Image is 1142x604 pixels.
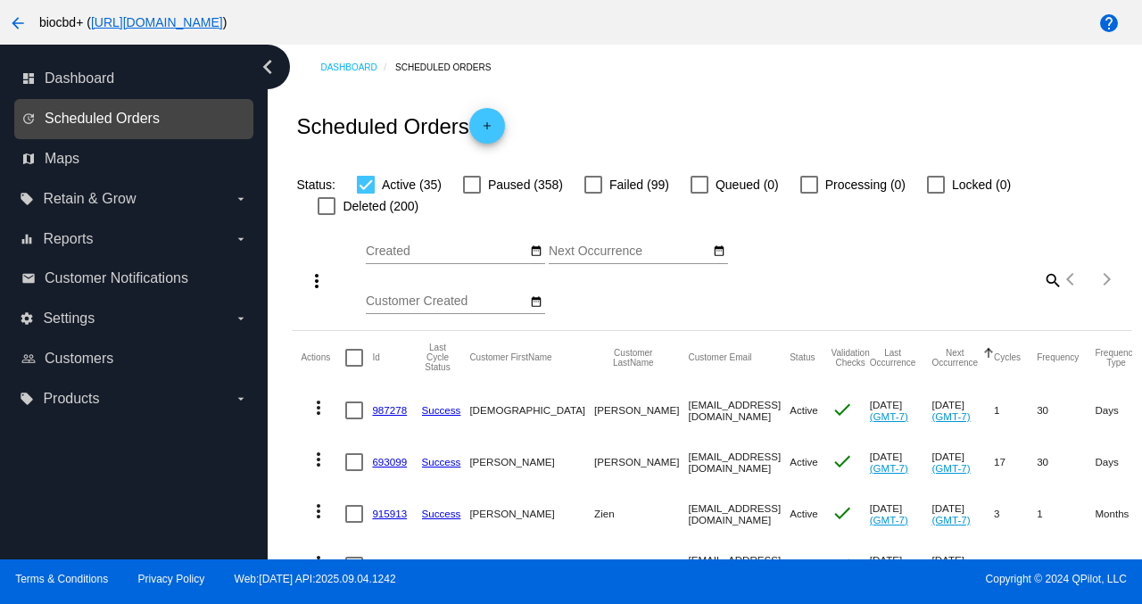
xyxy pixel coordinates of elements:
[1054,261,1089,297] button: Previous page
[1041,266,1063,294] mat-icon: search
[21,271,36,285] i: email
[931,514,970,525] a: (GMT-7)
[952,174,1011,195] span: Locked (0)
[343,195,418,217] span: Deleted (200)
[790,508,818,519] span: Active
[713,244,725,259] mat-icon: date_range
[469,385,594,436] mat-cell: [DEMOGRAPHIC_DATA]
[234,232,248,246] i: arrow_drop_down
[395,54,507,81] a: Scheduled Orders
[688,436,790,488] mat-cell: [EMAIL_ADDRESS][DOMAIN_NAME]
[594,385,688,436] mat-cell: [PERSON_NAME]
[931,436,994,488] mat-cell: [DATE]
[594,348,672,368] button: Change sorting for CustomerLastName
[45,70,114,87] span: Dashboard
[301,331,345,385] mat-header-cell: Actions
[1037,436,1095,488] mat-cell: 30
[21,112,36,126] i: update
[832,451,853,472] mat-icon: check
[422,456,461,467] a: Success
[308,449,329,470] mat-icon: more_vert
[20,392,34,406] i: local_offer
[994,385,1037,436] mat-cell: 1
[43,391,99,407] span: Products
[549,244,709,259] input: Next Occurrence
[994,436,1037,488] mat-cell: 17
[21,104,248,133] a: update Scheduled Orders
[832,502,853,524] mat-icon: check
[1095,348,1137,368] button: Change sorting for FrequencyType
[488,174,563,195] span: Paused (358)
[469,352,551,363] button: Change sorting for CustomerFirstName
[21,152,36,166] i: map
[422,343,454,372] button: Change sorting for LastProcessingCycleId
[594,540,688,592] mat-cell: [PERSON_NAME]
[825,174,906,195] span: Processing (0)
[372,456,407,467] a: 693099
[43,231,93,247] span: Reports
[870,436,932,488] mat-cell: [DATE]
[870,385,932,436] mat-cell: [DATE]
[422,508,461,519] a: Success
[21,264,248,293] a: email Customer Notifications
[15,573,108,585] a: Terms & Conditions
[21,64,248,93] a: dashboard Dashboard
[382,174,442,195] span: Active (35)
[1037,385,1095,436] mat-cell: 30
[688,352,751,363] button: Change sorting for CustomerEmail
[469,540,594,592] mat-cell: [PERSON_NAME]
[931,410,970,422] a: (GMT-7)
[790,352,815,363] button: Change sorting for Status
[688,488,790,540] mat-cell: [EMAIL_ADDRESS][DOMAIN_NAME]
[832,554,853,575] mat-icon: check
[994,540,1037,592] mat-cell: 8
[296,108,504,144] h2: Scheduled Orders
[594,488,688,540] mat-cell: Zien
[1098,12,1120,34] mat-icon: help
[716,174,779,195] span: Queued (0)
[870,514,908,525] a: (GMT-7)
[366,294,526,309] input: Customer Created
[469,436,594,488] mat-cell: [PERSON_NAME]
[308,501,329,522] mat-icon: more_vert
[688,540,790,592] mat-cell: [EMAIL_ADDRESS][DOMAIN_NAME]
[870,348,916,368] button: Change sorting for LastOccurrenceUtc
[21,352,36,366] i: people_outline
[931,488,994,540] mat-cell: [DATE]
[790,456,818,467] span: Active
[308,397,329,418] mat-icon: more_vert
[594,436,688,488] mat-cell: [PERSON_NAME]
[45,351,113,367] span: Customers
[7,12,29,34] mat-icon: arrow_back
[931,462,970,474] a: (GMT-7)
[20,311,34,326] i: settings
[530,295,542,310] mat-icon: date_range
[45,270,188,286] span: Customer Notifications
[20,192,34,206] i: local_offer
[296,178,335,192] span: Status:
[870,462,908,474] a: (GMT-7)
[870,540,932,592] mat-cell: [DATE]
[1037,488,1095,540] mat-cell: 1
[422,404,461,416] a: Success
[39,15,227,29] span: biocbd+ ( )
[45,151,79,167] span: Maps
[931,540,994,592] mat-cell: [DATE]
[320,54,395,81] a: Dashboard
[306,270,327,292] mat-icon: more_vert
[138,573,205,585] a: Privacy Policy
[870,410,908,422] a: (GMT-7)
[235,573,396,585] a: Web:[DATE] API:2025.09.04.1242
[469,488,594,540] mat-cell: [PERSON_NAME]
[994,352,1021,363] button: Change sorting for Cycles
[366,244,526,259] input: Created
[688,385,790,436] mat-cell: [EMAIL_ADDRESS][DOMAIN_NAME]
[1037,352,1079,363] button: Change sorting for Frequency
[586,573,1127,585] span: Copyright © 2024 QPilot, LLC
[832,399,853,420] mat-icon: check
[43,310,95,327] span: Settings
[234,311,248,326] i: arrow_drop_down
[253,53,282,81] i: chevron_left
[21,145,248,173] a: map Maps
[530,244,542,259] mat-icon: date_range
